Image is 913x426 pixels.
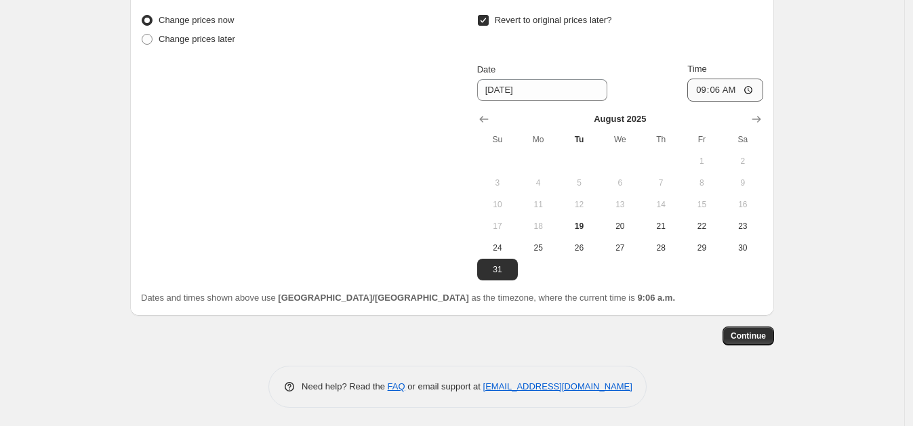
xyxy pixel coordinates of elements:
[687,221,716,232] span: 22
[605,177,635,188] span: 6
[728,221,758,232] span: 23
[477,64,495,74] span: Date
[681,237,722,259] button: Friday August 29 2025
[523,242,553,253] span: 25
[477,129,518,150] th: Sunday
[523,199,553,210] span: 11
[681,150,722,172] button: Friday August 1 2025
[747,110,766,129] button: Show next month, September 2025
[600,129,641,150] th: Wednesday
[559,237,599,259] button: Tuesday August 26 2025
[559,194,599,215] button: Tuesday August 12 2025
[483,242,512,253] span: 24
[159,34,235,44] span: Change prices later
[600,194,641,215] button: Wednesday August 13 2025
[518,129,559,150] th: Monday
[483,177,512,188] span: 3
[723,215,763,237] button: Saturday August 23 2025
[646,242,676,253] span: 28
[302,381,388,391] span: Need help? Read the
[474,110,493,129] button: Show previous month, July 2025
[483,134,512,145] span: Su
[477,172,518,194] button: Sunday August 3 2025
[483,221,512,232] span: 17
[681,194,722,215] button: Friday August 15 2025
[518,172,559,194] button: Monday August 4 2025
[646,177,676,188] span: 7
[728,134,758,145] span: Sa
[518,194,559,215] button: Monday August 11 2025
[600,237,641,259] button: Wednesday August 27 2025
[646,134,676,145] span: Th
[477,237,518,259] button: Sunday August 24 2025
[681,129,722,150] th: Friday
[605,199,635,210] span: 13
[600,215,641,237] button: Wednesday August 20 2025
[687,64,706,74] span: Time
[687,79,763,102] input: 12:00
[728,177,758,188] span: 9
[483,199,512,210] span: 10
[278,293,468,303] b: [GEOGRAPHIC_DATA]/[GEOGRAPHIC_DATA]
[728,156,758,167] span: 2
[483,264,512,275] span: 31
[495,15,612,25] span: Revert to original prices later?
[564,134,594,145] span: Tu
[723,129,763,150] th: Saturday
[564,177,594,188] span: 5
[723,172,763,194] button: Saturday August 9 2025
[477,79,607,101] input: 8/19/2025
[141,293,675,303] span: Dates and times shown above use as the timezone, where the current time is
[518,237,559,259] button: Monday August 25 2025
[687,134,716,145] span: Fr
[728,199,758,210] span: 16
[564,199,594,210] span: 12
[388,381,405,391] a: FAQ
[681,172,722,194] button: Friday August 8 2025
[605,242,635,253] span: 27
[523,134,553,145] span: Mo
[723,237,763,259] button: Saturday August 30 2025
[731,331,766,341] span: Continue
[687,177,716,188] span: 8
[477,259,518,280] button: Sunday August 31 2025
[564,242,594,253] span: 26
[723,150,763,172] button: Saturday August 2 2025
[564,221,594,232] span: 19
[518,215,559,237] button: Monday August 18 2025
[483,381,632,391] a: [EMAIL_ADDRESS][DOMAIN_NAME]
[641,129,681,150] th: Thursday
[723,194,763,215] button: Saturday August 16 2025
[641,194,681,215] button: Thursday August 14 2025
[641,172,681,194] button: Thursday August 7 2025
[646,221,676,232] span: 21
[605,221,635,232] span: 20
[523,177,553,188] span: 4
[687,199,716,210] span: 15
[600,172,641,194] button: Wednesday August 6 2025
[687,156,716,167] span: 1
[637,293,675,303] b: 9:06 a.m.
[159,15,234,25] span: Change prices now
[477,215,518,237] button: Sunday August 17 2025
[641,237,681,259] button: Thursday August 28 2025
[646,199,676,210] span: 14
[405,381,483,391] span: or email support at
[728,242,758,253] span: 30
[523,221,553,232] span: 18
[559,129,599,150] th: Tuesday
[605,134,635,145] span: We
[477,194,518,215] button: Sunday August 10 2025
[723,326,774,345] button: Continue
[687,242,716,253] span: 29
[641,215,681,237] button: Thursday August 21 2025
[559,172,599,194] button: Tuesday August 5 2025
[681,215,722,237] button: Friday August 22 2025
[559,215,599,237] button: Today Tuesday August 19 2025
